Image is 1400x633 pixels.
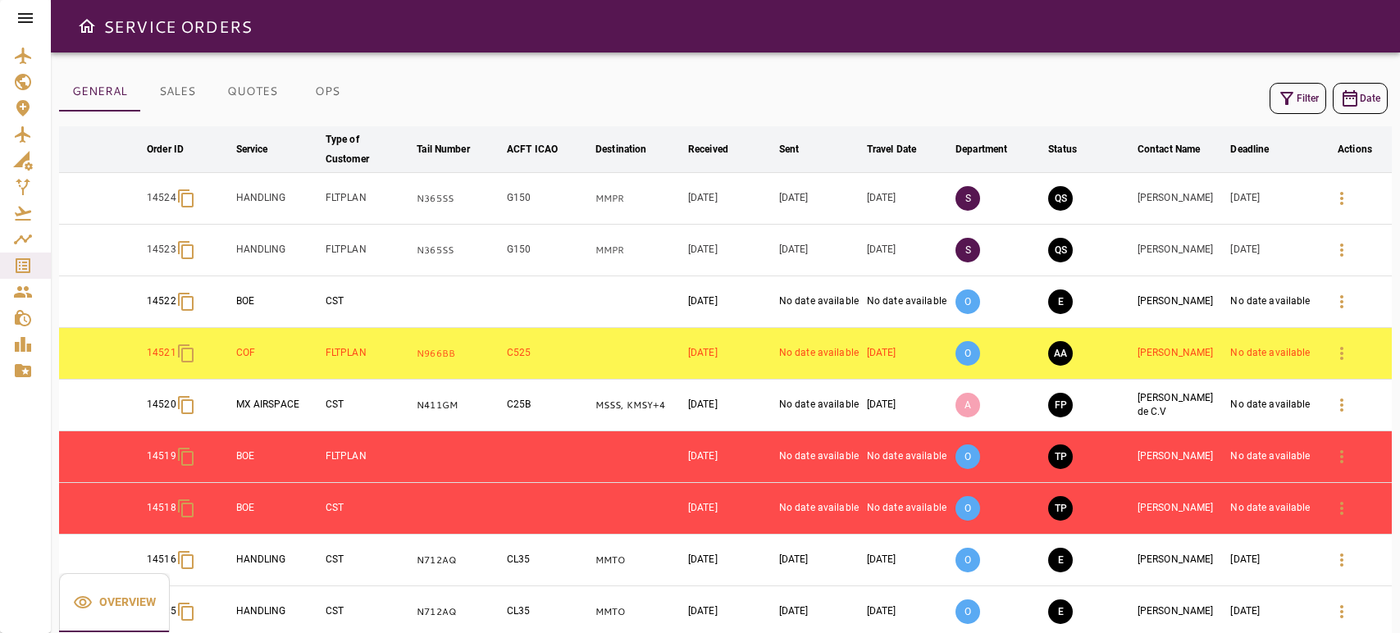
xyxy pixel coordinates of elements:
div: ACFT ICAO [507,139,558,159]
td: HANDLING [233,225,322,276]
td: FLTPLAN [322,225,413,276]
div: Department [955,139,1007,159]
button: FINAL PREPARATION [1048,393,1073,417]
td: No date available [864,483,952,535]
p: 14524 [147,191,176,205]
td: CST [322,535,413,586]
button: Details [1322,282,1361,321]
td: [DATE] [1227,225,1318,276]
p: N966BB [417,347,500,361]
td: [DATE] [685,173,776,225]
td: [PERSON_NAME] [1134,173,1228,225]
h6: SERVICE ORDERS [103,13,252,39]
span: Order ID [147,139,205,159]
div: Order ID [147,139,184,159]
button: SALES [140,72,214,112]
td: No date available [1227,431,1318,483]
td: [DATE] [864,535,952,586]
button: Filter [1270,83,1326,114]
div: Contact Name [1138,139,1201,159]
td: [DATE] [864,225,952,276]
button: Details [1322,437,1361,476]
button: Details [1322,179,1361,218]
p: 14520 [147,398,176,412]
td: HANDLING [233,173,322,225]
p: 14521 [147,346,176,360]
td: [DATE] [864,328,952,380]
td: CL35 [504,535,592,586]
p: N411GM [417,398,500,412]
td: [DATE] [685,535,776,586]
p: 14516 [147,553,176,567]
div: Destination [595,139,646,159]
span: Sent [779,139,821,159]
p: O [955,341,980,366]
p: S [955,186,980,211]
td: FLTPLAN [322,173,413,225]
p: 14523 [147,243,176,257]
button: Details [1322,230,1361,270]
p: MSSS, KMSY, MSSS, KMSY, MSSS, KMSY [595,398,682,412]
button: TRIP PREPARATION [1048,444,1073,469]
td: [DATE] [776,173,864,225]
button: EXECUTION [1048,599,1073,624]
button: EXECUTION [1048,548,1073,572]
td: No date available [776,276,864,328]
td: BOE [233,483,322,535]
td: CST [322,276,413,328]
button: OPS [290,72,364,112]
td: [DATE] [776,535,864,586]
div: basic tabs example [59,72,364,112]
td: G150 [504,225,592,276]
td: COF [233,328,322,380]
td: [DATE] [864,173,952,225]
div: Deadline [1230,139,1269,159]
p: 14519 [147,449,176,463]
div: Type of Customer [326,130,389,169]
div: Service [236,139,268,159]
p: N365SS [417,244,500,257]
div: Travel Date [867,139,916,159]
td: BOE [233,431,322,483]
div: basic tabs example [59,573,170,632]
td: [DATE] [685,276,776,328]
span: Destination [595,139,668,159]
td: [PERSON_NAME] [1134,276,1228,328]
td: FLTPLAN [322,328,413,380]
td: No date available [864,431,952,483]
button: QUOTES [214,72,290,112]
td: C525 [504,328,592,380]
div: Status [1048,139,1077,159]
button: Details [1322,334,1361,373]
td: [DATE] [685,380,776,431]
td: [DATE] [685,328,776,380]
td: [DATE] [1227,173,1318,225]
td: HANDLING [233,535,322,586]
p: O [955,496,980,521]
span: Status [1048,139,1098,159]
td: [PERSON_NAME] [1134,328,1228,380]
td: No date available [1227,328,1318,380]
td: CST [322,380,413,431]
p: MMTO [595,605,682,619]
button: Details [1322,592,1361,631]
button: GENERAL [59,72,140,112]
button: Open drawer [71,10,103,43]
td: FLTPLAN [322,431,413,483]
button: Details [1322,489,1361,528]
td: [DATE] [1227,535,1318,586]
td: [DATE] [685,431,776,483]
div: Received [688,139,728,159]
span: Travel Date [867,139,937,159]
td: No date available [776,380,864,431]
td: No date available [1227,380,1318,431]
td: BOE [233,276,322,328]
p: 14518 [147,501,176,515]
button: EXECUTION [1048,289,1073,314]
td: No date available [1227,276,1318,328]
p: N712AQ [417,605,500,619]
div: Sent [779,139,800,159]
p: N365SS [417,192,500,206]
p: N712AQ [417,553,500,567]
td: No date available [776,431,864,483]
